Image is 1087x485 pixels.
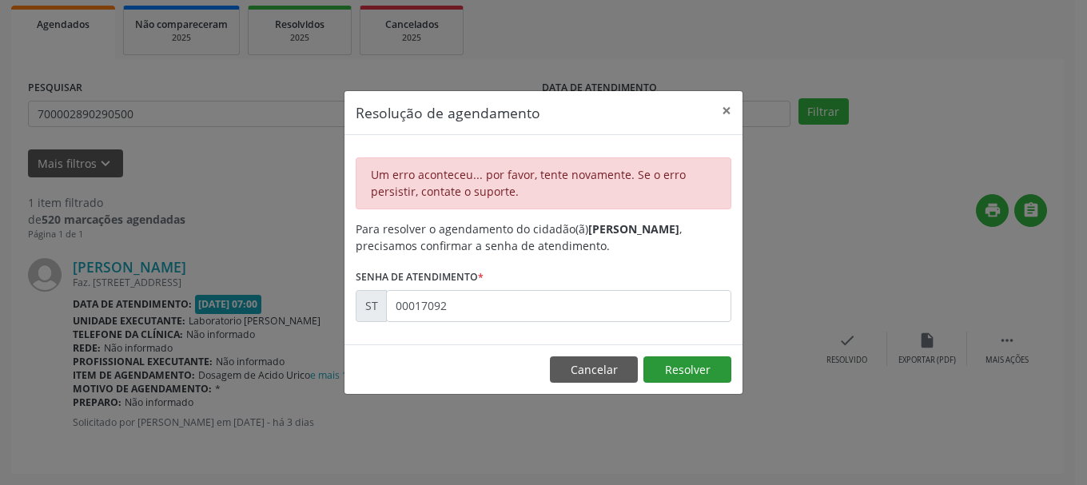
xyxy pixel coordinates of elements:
[356,102,540,123] h5: Resolução de agendamento
[643,356,731,384] button: Resolver
[588,221,679,237] b: [PERSON_NAME]
[356,157,731,209] div: Um erro aconteceu... por favor, tente novamente. Se o erro persistir, contate o suporte.
[356,290,387,322] div: ST
[356,221,731,254] div: Para resolver o agendamento do cidadão(ã) , precisamos confirmar a senha de atendimento.
[711,91,743,130] button: Close
[356,265,484,290] label: Senha de atendimento
[550,356,638,384] button: Cancelar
